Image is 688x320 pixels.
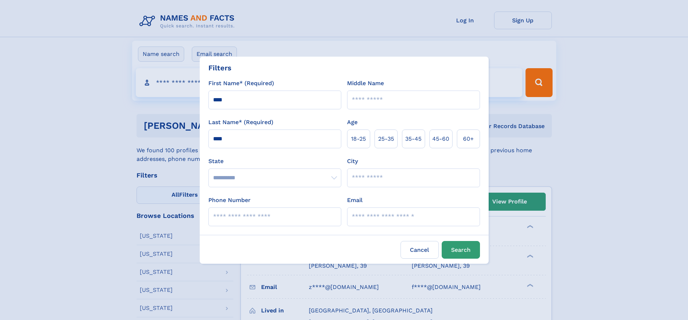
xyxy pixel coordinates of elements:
button: Search [442,241,480,259]
span: 25‑35 [378,135,394,143]
label: City [347,157,358,166]
label: Phone Number [208,196,251,205]
label: Email [347,196,363,205]
label: State [208,157,341,166]
label: Age [347,118,358,127]
div: Filters [208,62,232,73]
span: 18‑25 [351,135,366,143]
label: Middle Name [347,79,384,88]
label: First Name* (Required) [208,79,274,88]
label: Cancel [401,241,439,259]
label: Last Name* (Required) [208,118,273,127]
span: 35‑45 [405,135,421,143]
span: 60+ [463,135,474,143]
span: 45‑60 [432,135,449,143]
